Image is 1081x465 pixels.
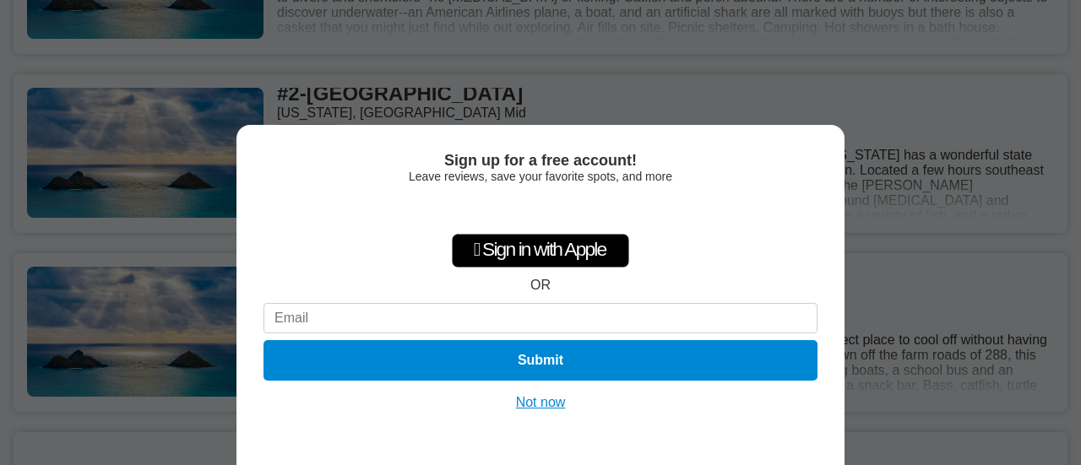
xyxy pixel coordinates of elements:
div: OR [530,278,551,293]
input: Email [263,303,818,333]
button: Not now [511,394,571,411]
div: Sign up for a free account! [263,152,818,170]
div: Sign in with Apple [452,234,629,268]
button: Submit [263,340,818,381]
iframe: Sign in with Google Button [455,192,627,229]
div: Leave reviews, save your favorite spots, and more [263,170,818,183]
